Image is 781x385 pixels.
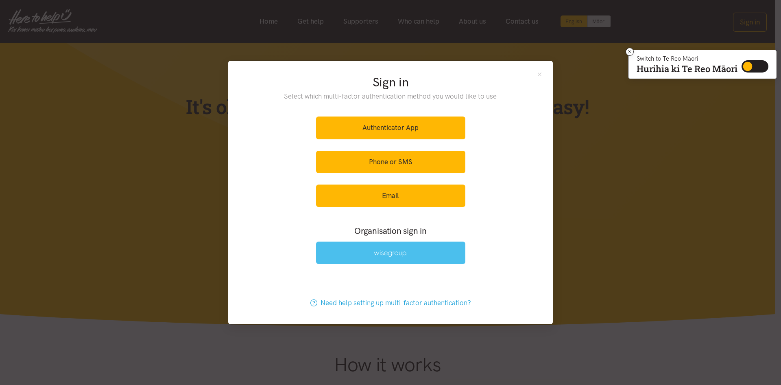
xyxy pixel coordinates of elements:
[316,117,465,139] a: Authenticator App
[268,74,514,91] h2: Sign in
[637,65,737,73] p: Hurihia ki Te Reo Māori
[316,151,465,173] a: Phone or SMS
[536,70,543,77] button: Close
[294,225,487,237] h3: Organisation sign in
[316,185,465,207] a: Email
[637,56,737,61] p: Switch to Te Reo Māori
[374,250,407,257] img: Wise Group
[268,91,514,102] p: Select which multi-factor authentication method you would like to use
[302,292,480,314] a: Need help setting up multi-factor authentication?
